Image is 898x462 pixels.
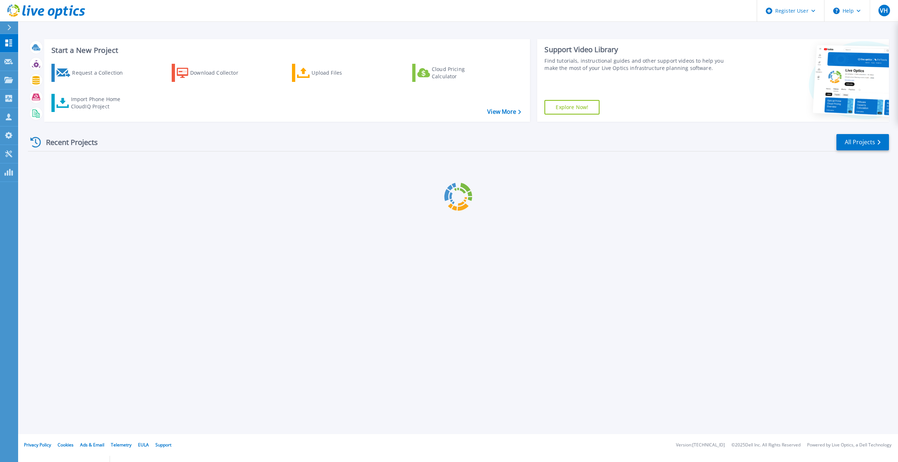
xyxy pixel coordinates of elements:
a: All Projects [836,134,889,150]
div: Find tutorials, instructional guides and other support videos to help you make the most of your L... [544,57,726,72]
a: Explore Now! [544,100,600,115]
a: Ads & Email [80,442,104,448]
div: Request a Collection [72,66,130,80]
a: EULA [138,442,149,448]
a: Download Collector [172,64,252,82]
a: Cookies [58,442,74,448]
a: Upload Files [292,64,373,82]
div: Import Phone Home CloudIQ Project [71,96,128,110]
a: Cloud Pricing Calculator [412,64,493,82]
a: Telemetry [111,442,131,448]
li: © 2025 Dell Inc. All Rights Reserved [731,443,801,448]
a: View More [487,108,521,115]
li: Version: [TECHNICAL_ID] [676,443,725,448]
span: VH [880,8,888,13]
div: Upload Files [312,66,369,80]
h3: Start a New Project [51,46,521,54]
div: Recent Projects [28,133,108,151]
a: Support [155,442,171,448]
div: Support Video Library [544,45,726,54]
div: Download Collector [190,66,248,80]
a: Privacy Policy [24,442,51,448]
div: Cloud Pricing Calculator [432,66,490,80]
li: Powered by Live Optics, a Dell Technology [807,443,891,448]
a: Request a Collection [51,64,132,82]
